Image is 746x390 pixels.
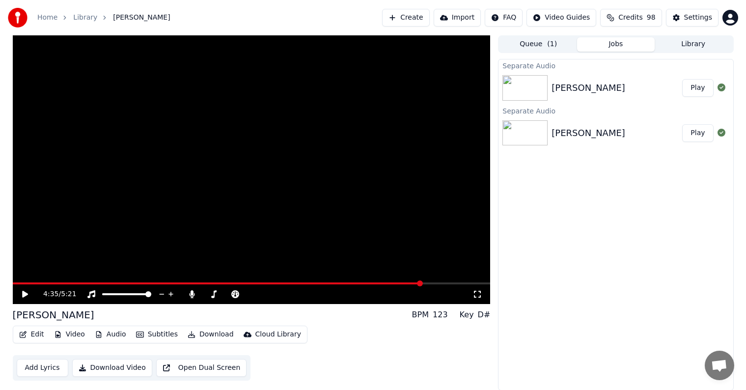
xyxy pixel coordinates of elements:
div: [PERSON_NAME] [552,81,625,95]
span: Credits [618,13,642,23]
div: Separate Audio [498,59,733,71]
div: BPM [412,309,429,321]
span: ( 1 ) [547,39,557,49]
a: Home [37,13,57,23]
span: 98 [647,13,656,23]
button: Jobs [577,37,655,52]
button: Settings [666,9,718,27]
button: Credits98 [600,9,662,27]
button: Audio [91,328,130,341]
button: Import [434,9,481,27]
div: Open chat [705,351,734,380]
div: Separate Audio [498,105,733,116]
div: / [43,289,67,299]
button: Library [655,37,732,52]
div: D# [478,309,491,321]
button: Open Dual Screen [156,359,247,377]
div: [PERSON_NAME] [13,308,94,322]
button: Play [682,79,713,97]
button: Video Guides [526,9,596,27]
img: youka [8,8,28,28]
a: Library [73,13,97,23]
button: Video [50,328,89,341]
button: Edit [15,328,48,341]
div: 123 [433,309,448,321]
button: Queue [499,37,577,52]
button: FAQ [485,9,523,27]
button: Create [382,9,430,27]
button: Subtitles [132,328,182,341]
button: Download Video [72,359,152,377]
nav: breadcrumb [37,13,170,23]
span: 4:35 [43,289,58,299]
button: Download [184,328,238,341]
div: Settings [684,13,712,23]
span: [PERSON_NAME] [113,13,170,23]
div: [PERSON_NAME] [552,126,625,140]
button: Add Lyrics [17,359,68,377]
div: Key [460,309,474,321]
button: Play [682,124,713,142]
div: Cloud Library [255,330,301,339]
span: 5:21 [61,289,76,299]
